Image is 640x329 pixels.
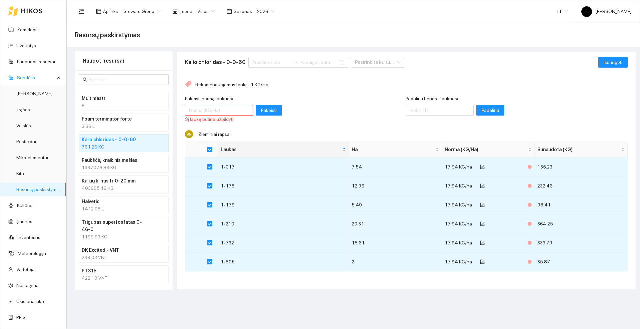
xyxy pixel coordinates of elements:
span: form [480,202,485,208]
a: Trąšos [16,107,30,112]
span: form [480,221,485,227]
input: Paieška [89,76,165,83]
span: Visos [197,6,215,16]
span: calendar [227,9,232,14]
h4: PT315 [82,267,148,274]
span: 17.94 KG/ha [445,259,472,264]
span: Sezonas : [234,8,253,15]
span: form [480,259,485,265]
label: Padalinti bendrai laukuose [406,95,460,102]
a: Įmonės [17,219,32,224]
td: 2 [349,252,442,271]
input: Padalinti bendrai laukuose [406,105,474,116]
span: swap-right [293,60,298,65]
span: Padalinti [482,107,499,114]
button: Pakeisti [256,105,282,116]
button: form [475,162,490,172]
span: Norma (KG/Ha) [445,146,527,153]
td: 364.25 [535,214,628,233]
div: Kalio chloridas - 0-0-60 [185,58,246,66]
td: 1-178 [218,176,349,195]
span: form [480,183,485,189]
h4: Multimastr [82,95,148,102]
div: 1412.98 L [82,205,166,212]
span: [PERSON_NAME] [581,9,632,14]
td: 20.31 [349,214,442,233]
div: 1397078.89 KG [82,164,166,171]
div: 1199.93 KG [82,233,166,240]
span: form [480,240,485,246]
td: 1-210 [218,214,349,233]
div: 3.66 L [82,123,166,130]
div: Rekomenduojamas tankis: 1 KG/Ha [185,81,628,88]
span: Aplinka : [103,8,119,15]
h4: Kalkių klintis fr.0-20 mm [82,177,148,184]
td: 1-805 [218,252,349,271]
div: Šį lauką būtina užpildyti [185,116,253,123]
span: 17.94 KG/ha [445,240,472,245]
button: form [475,218,490,229]
td: 5.49 [349,195,442,214]
td: 12.96 [349,176,442,195]
button: form [475,237,490,248]
label: Pakeisti normą laukuose [185,95,235,102]
div: 761.26 KG [82,143,166,151]
span: shop [172,9,178,14]
span: Sunaudota (KG) [537,146,620,153]
span: 17.94 KG/ha [445,202,472,207]
a: Kultūros [17,203,34,208]
th: this column's title is Sunaudota (KG),this column is sortable [535,142,628,158]
span: Laukas [221,146,341,153]
h4: DK Excited - VNT [82,246,148,254]
input: Pakeisti normą laukuose [185,105,253,116]
button: Išsaugoti [598,57,628,68]
td: 232.46 [535,176,628,195]
span: Žieminiai rapsai [198,132,231,137]
a: Panaudoti resursai [17,59,55,64]
h4: Paukščių kraikinis mėšlas [82,157,148,164]
span: Ha [352,146,434,153]
span: LT [557,6,568,16]
span: L [586,6,588,17]
td: 98.41 [535,195,628,214]
span: to [293,60,298,65]
div: 269.03 VNT [82,254,166,261]
a: Ūkio analitika [16,299,44,304]
input: Pradžios data [252,59,290,66]
td: 7.54 [349,158,442,176]
span: layout [96,9,101,14]
span: Įmonė : [179,8,193,15]
th: this column's title is Ha,this column is sortable [349,142,442,158]
input: Pabaigos data [301,59,338,66]
span: search [83,77,87,82]
h4: Foam terminator forte [82,115,148,123]
span: menu-fold [78,8,84,14]
span: Resursų paskirstymas [75,30,140,40]
div: Naudoti resursai [83,51,165,70]
td: 1-017 [218,158,349,176]
a: Mikroelementai [16,155,48,160]
button: form [475,256,490,267]
a: Meteorologija [18,251,46,256]
td: 35.87 [535,252,628,271]
span: Išsaugoti [604,59,622,66]
button: menu-fold [75,5,88,18]
a: Užduotys [16,43,36,48]
a: [PERSON_NAME] [16,91,53,96]
td: 1-179 [218,195,349,214]
td: 18.61 [349,233,442,252]
div: 8 L [82,102,166,109]
span: Pakeisti [261,107,277,114]
a: PPIS [16,315,26,320]
a: Vartotojai [16,267,36,272]
span: 17.94 KG/ha [445,221,472,226]
h4: Kalio chloridas - 0-0-60 [82,136,148,143]
button: form [475,199,490,210]
th: this column's title is Norma (KG/Ha),this column is sortable [442,142,535,158]
button: form [475,180,490,191]
a: Nustatymai [16,283,40,288]
span: form [480,164,485,170]
span: Sandėlis [17,71,55,84]
a: Veislės [16,123,31,128]
td: 1-732 [218,233,349,252]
